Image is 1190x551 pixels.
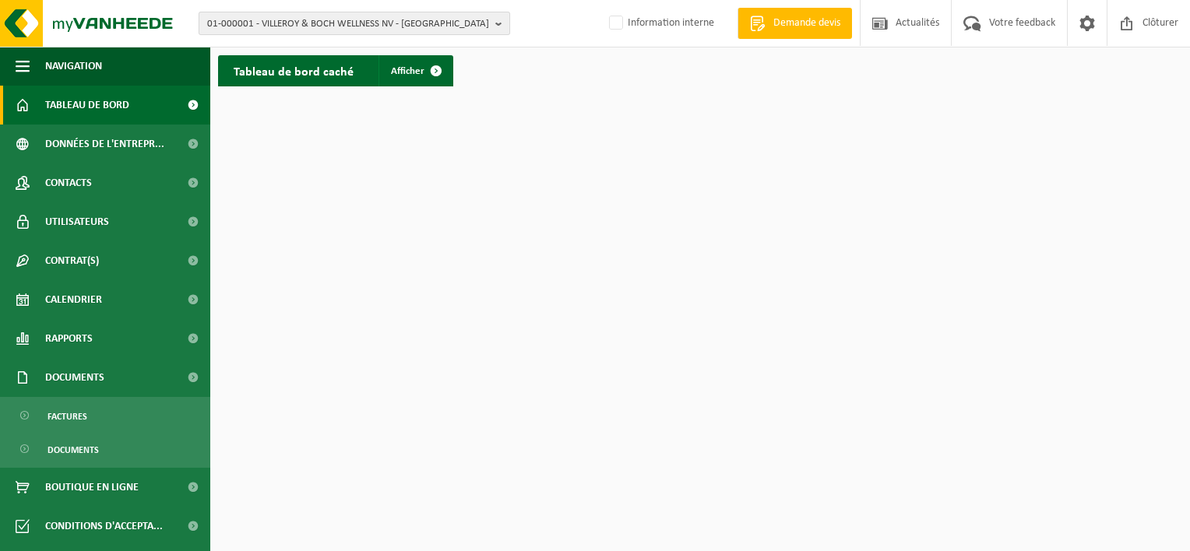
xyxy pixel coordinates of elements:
[48,435,99,465] span: Documents
[48,402,87,431] span: Factures
[199,12,510,35] button: 01-000001 - VILLEROY & BOCH WELLNESS NV - [GEOGRAPHIC_DATA]
[45,468,139,507] span: Boutique en ligne
[45,241,99,280] span: Contrat(s)
[45,358,104,397] span: Documents
[218,55,369,86] h2: Tableau de bord caché
[391,66,424,76] span: Afficher
[738,8,852,39] a: Demande devis
[45,163,92,202] span: Contacts
[45,86,129,125] span: Tableau de bord
[4,401,206,430] a: Factures
[4,434,206,464] a: Documents
[769,16,844,31] span: Demande devis
[207,12,489,36] span: 01-000001 - VILLEROY & BOCH WELLNESS NV - [GEOGRAPHIC_DATA]
[45,507,163,546] span: Conditions d'accepta...
[45,47,102,86] span: Navigation
[45,319,93,358] span: Rapports
[606,12,714,35] label: Information interne
[45,202,109,241] span: Utilisateurs
[45,280,102,319] span: Calendrier
[378,55,452,86] a: Afficher
[45,125,164,163] span: Données de l'entrepr...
